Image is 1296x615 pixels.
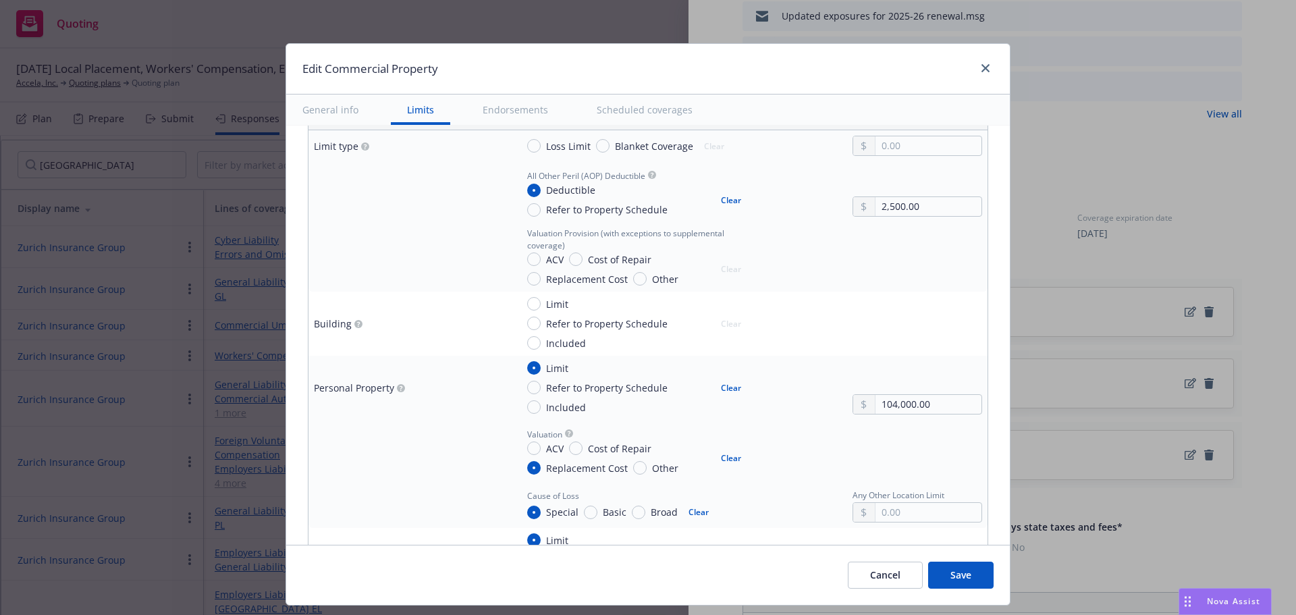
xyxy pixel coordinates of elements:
button: General info [286,95,375,125]
input: ACV [527,442,541,455]
input: Other [633,272,647,286]
div: Limit type [314,139,358,153]
span: Cost of Repair [588,252,651,267]
input: 0.00 [875,395,981,414]
button: Clear [713,449,749,468]
span: Valuation Provision (with exceptions to supplemental coverage) [527,228,749,250]
input: Refer to Property Schedule [527,317,541,330]
span: Limit [546,361,568,375]
span: Any Other Location Limit [853,489,944,501]
span: Included [546,400,586,415]
button: Save [928,562,994,589]
span: Broad [651,505,678,519]
input: Limit [527,297,541,311]
input: Refer to Property Schedule [527,203,541,217]
button: Clear [713,190,749,209]
span: Cost of Repair [588,442,651,456]
span: Other [652,461,678,475]
input: 0.00 [875,503,981,522]
span: Refer to Property Schedule [546,203,668,217]
input: Special [527,506,541,519]
input: Broad [632,506,645,519]
span: ACV [546,252,564,267]
input: Included [527,400,541,414]
input: Replacement Cost [527,272,541,286]
span: Included [546,336,586,350]
span: Basic [603,505,626,519]
div: Personal Property [314,381,394,395]
button: Nova Assist [1179,588,1272,615]
input: Included [527,336,541,350]
input: ACV [527,252,541,266]
input: Loss Limit [527,139,541,153]
input: Replacement Cost [527,461,541,475]
button: Clear [713,378,749,397]
input: Deductible [527,184,541,197]
input: Limit [527,533,541,547]
span: Replacement Cost [546,461,628,475]
input: Cost of Repair [569,252,583,266]
span: Other [652,272,678,286]
span: Loss Limit [546,139,591,153]
input: 0.00 [875,136,981,155]
div: Drag to move [1179,589,1196,614]
button: Clear [680,503,717,522]
button: Cancel [848,562,923,589]
button: Limits [391,95,450,125]
input: Other [633,461,647,475]
div: Building [314,317,352,331]
span: Deductible [546,183,595,197]
input: Refer to Property Schedule [527,381,541,394]
span: ACV [546,442,564,456]
span: Limit [546,297,568,311]
span: Limit [546,533,568,547]
input: Blanket Coverage [596,139,610,153]
span: All Other Peril (AOP) Deductible [527,170,645,182]
span: Refer to Property Schedule [546,317,668,331]
a: close [977,60,994,76]
span: Nova Assist [1207,595,1260,607]
span: Blanket Coverage [615,139,693,153]
span: Special [546,505,578,519]
input: Limit [527,361,541,375]
span: Refer to Property Schedule [546,381,668,395]
h1: Edit Commercial Property [302,60,438,78]
button: Scheduled coverages [580,95,709,125]
span: Cause of Loss [527,490,579,502]
button: Endorsements [466,95,564,125]
span: Valuation [527,429,562,440]
span: Replacement Cost [546,272,628,286]
input: Basic [584,506,597,519]
input: 0.00 [875,197,981,216]
input: Cost of Repair [569,442,583,455]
